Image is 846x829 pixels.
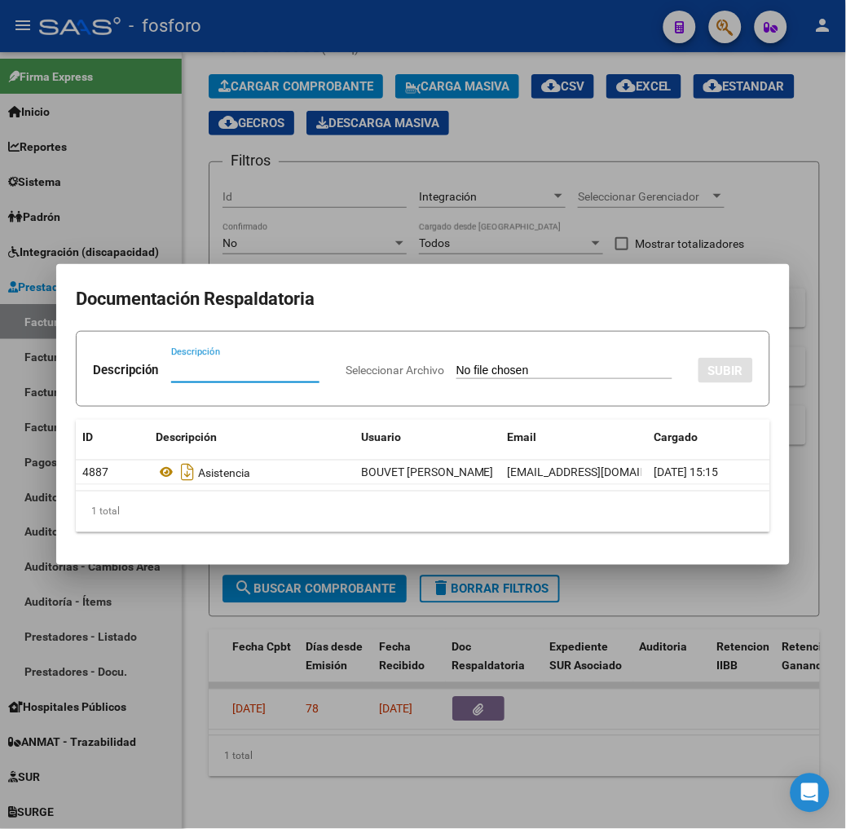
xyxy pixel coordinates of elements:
[508,465,689,478] span: [EMAIL_ADDRESS][DOMAIN_NAME]
[76,492,770,532] div: 1 total
[177,460,198,486] i: Descargar documento
[791,774,830,813] div: Open Intercom Messenger
[82,430,93,443] span: ID
[355,420,501,455] datatable-header-cell: Usuario
[501,420,648,455] datatable-header-cell: Email
[361,430,401,443] span: Usuario
[156,460,348,486] div: Asistencia
[654,430,698,443] span: Cargado
[346,364,444,377] span: Seleccionar Archivo
[648,420,770,455] datatable-header-cell: Cargado
[76,284,770,315] h2: Documentación Respaldatoria
[93,361,158,380] p: Descripción
[698,358,753,383] button: SUBIR
[654,465,719,478] span: [DATE] 15:15
[708,364,743,378] span: SUBIR
[149,420,355,455] datatable-header-cell: Descripción
[82,465,108,478] span: 4887
[76,420,149,455] datatable-header-cell: ID
[508,430,537,443] span: Email
[156,430,217,443] span: Descripción
[361,465,494,478] span: BOUVET [PERSON_NAME]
